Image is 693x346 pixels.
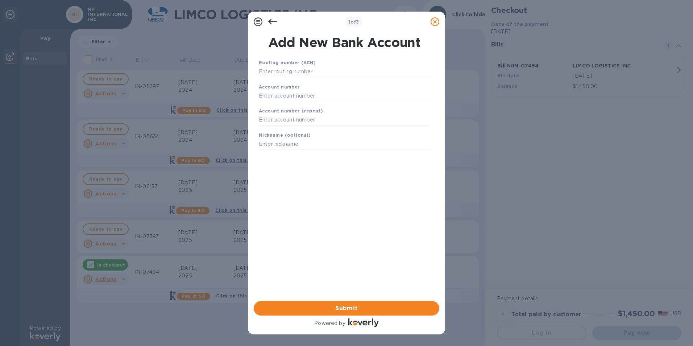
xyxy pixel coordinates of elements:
[259,139,430,150] input: Enter nickname
[254,301,439,316] button: Submit
[259,84,300,90] b: Account number
[259,90,430,101] input: Enter account number
[259,66,430,77] input: Enter routing number
[259,115,430,125] input: Enter account number
[259,60,316,65] b: Routing number (ACH)
[348,318,379,327] img: Logo
[348,19,350,25] span: 1
[254,35,434,50] h1: Add New Bank Account
[260,304,433,313] span: Submit
[348,19,359,25] b: of 3
[259,108,323,114] b: Account number (repeat)
[259,132,311,138] b: Nickname (optional)
[314,320,345,327] p: Powered by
